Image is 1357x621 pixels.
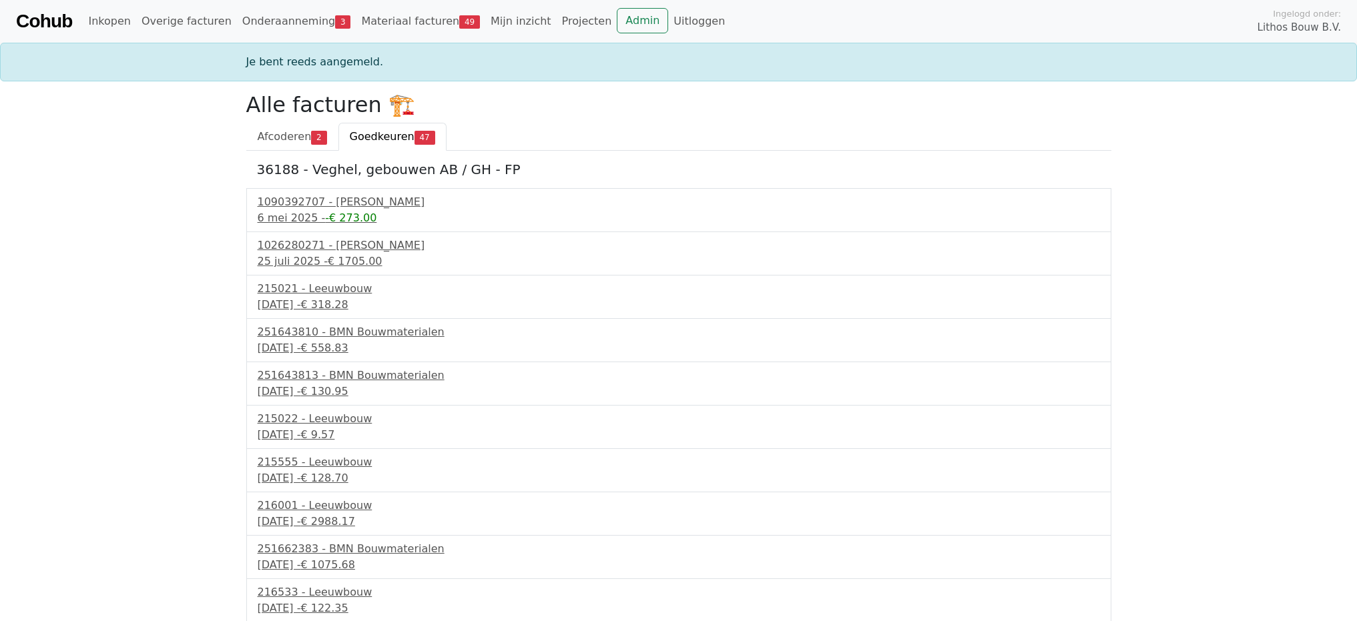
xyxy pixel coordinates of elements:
[459,15,480,29] span: 49
[617,8,668,33] a: Admin
[300,342,348,354] span: € 558.83
[328,255,382,267] span: € 1705.00
[237,8,356,35] a: Onderaanneming3
[311,131,326,144] span: 2
[258,368,1100,400] a: 251643813 - BMN Bouwmaterialen[DATE] -€ 130.95
[300,472,348,484] span: € 128.70
[258,427,1100,443] div: [DATE] -
[300,602,348,614] span: € 122.35
[258,470,1100,486] div: [DATE] -
[258,454,1100,486] a: 215555 - Leeuwbouw[DATE] -€ 128.70
[238,54,1119,70] div: Je bent reeds aangemeld.
[258,297,1100,313] div: [DATE] -
[83,8,135,35] a: Inkopen
[258,384,1100,400] div: [DATE] -
[258,194,1100,210] div: 1090392707 - [PERSON_NAME]
[258,368,1100,384] div: 251643813 - BMN Bouwmaterialen
[258,130,312,143] span: Afcoderen
[557,8,617,35] a: Projecten
[258,281,1100,297] div: 215021 - Leeuwbouw
[258,584,1100,600] div: 216533 - Leeuwbouw
[258,454,1100,470] div: 215555 - Leeuwbouw
[258,253,1100,269] div: 25 juli 2025 -
[258,514,1100,530] div: [DATE] -
[258,498,1100,514] div: 216001 - Leeuwbouw
[668,8,730,35] a: Uitloggen
[1258,20,1341,35] span: Lithos Bouw B.V.
[1273,7,1341,20] span: Ingelogd onder:
[258,541,1100,573] a: 251662383 - BMN Bouwmaterialen[DATE] -€ 1075.68
[246,123,338,151] a: Afcoderen2
[16,5,72,37] a: Cohub
[258,498,1100,530] a: 216001 - Leeuwbouw[DATE] -€ 2988.17
[415,131,435,144] span: 47
[258,210,1100,226] div: 6 mei 2025 -
[300,558,354,571] span: € 1075.68
[258,411,1100,443] a: 215022 - Leeuwbouw[DATE] -€ 9.57
[335,15,350,29] span: 3
[350,130,415,143] span: Goedkeuren
[258,237,1100,253] div: 1026280271 - [PERSON_NAME]
[258,237,1100,269] a: 1026280271 - [PERSON_NAME]25 juli 2025 -€ 1705.00
[258,541,1100,557] div: 251662383 - BMN Bouwmaterialen
[485,8,557,35] a: Mijn inzicht
[258,281,1100,313] a: 215021 - Leeuwbouw[DATE] -€ 318.28
[258,324,1100,356] a: 251643810 - BMN Bouwmaterialen[DATE] -€ 558.83
[258,340,1100,356] div: [DATE] -
[257,161,1101,177] h5: 36188 - Veghel, gebouwen AB / GH - FP
[246,92,1111,117] h2: Alle facturen 🏗️
[300,385,348,398] span: € 130.95
[258,584,1100,616] a: 216533 - Leeuwbouw[DATE] -€ 122.35
[136,8,237,35] a: Overige facturen
[258,557,1100,573] div: [DATE] -
[300,298,348,311] span: € 318.28
[258,411,1100,427] div: 215022 - Leeuwbouw
[300,515,354,528] span: € 2988.17
[325,211,376,224] span: -€ 273.00
[300,428,334,441] span: € 9.57
[258,600,1100,616] div: [DATE] -
[356,8,485,35] a: Materiaal facturen49
[258,194,1100,226] a: 1090392707 - [PERSON_NAME]6 mei 2025 --€ 273.00
[258,324,1100,340] div: 251643810 - BMN Bouwmaterialen
[338,123,447,151] a: Goedkeuren47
